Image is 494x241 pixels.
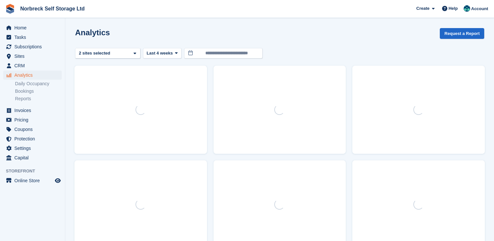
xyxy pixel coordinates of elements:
img: Sally King [464,5,470,12]
span: Capital [14,153,54,162]
span: Pricing [14,115,54,124]
a: Norbreck Self Storage Ltd [18,3,87,14]
a: menu [3,134,62,143]
span: Tasks [14,33,54,42]
span: Storefront [6,168,65,174]
span: Last 4 weeks [147,50,173,56]
span: Sites [14,52,54,61]
span: Coupons [14,125,54,134]
a: Preview store [54,177,62,185]
span: Protection [14,134,54,143]
h2: Analytics [75,28,110,37]
a: Reports [15,96,62,102]
a: menu [3,115,62,124]
img: stora-icon-8386f47178a22dfd0bd8f6a31ec36ba5ce8667c1dd55bd0f319d3a0aa187defe.svg [5,4,15,14]
div: 2 sites selected [78,50,113,56]
a: menu [3,106,62,115]
a: Daily Occupancy [15,81,62,87]
span: Home [14,23,54,32]
a: menu [3,144,62,153]
a: Bookings [15,88,62,94]
a: menu [3,33,62,42]
span: Subscriptions [14,42,54,51]
a: menu [3,52,62,61]
a: menu [3,61,62,70]
a: menu [3,71,62,80]
a: menu [3,176,62,185]
button: Last 4 weeks [143,48,182,59]
span: Account [471,6,488,12]
span: Invoices [14,106,54,115]
span: Settings [14,144,54,153]
span: Analytics [14,71,54,80]
span: Help [449,5,458,12]
a: menu [3,125,62,134]
a: menu [3,23,62,32]
span: CRM [14,61,54,70]
a: menu [3,153,62,162]
a: menu [3,42,62,51]
span: Create [416,5,429,12]
span: Online Store [14,176,54,185]
button: Request a Report [440,28,484,39]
